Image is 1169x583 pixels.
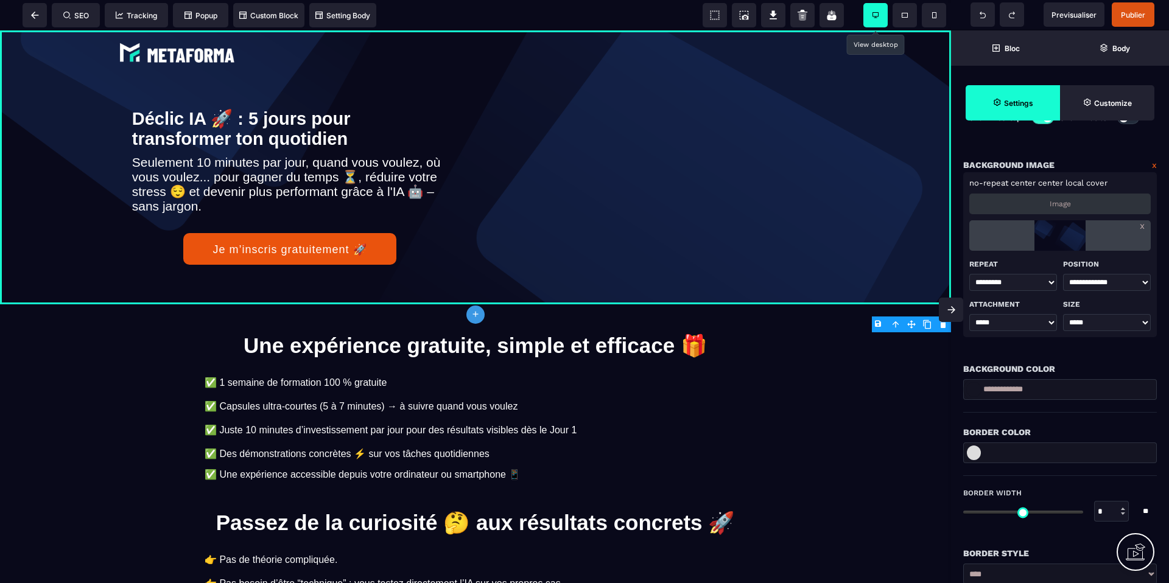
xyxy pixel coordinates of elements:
[732,3,756,27] span: Screenshot
[1005,44,1020,53] strong: Bloc
[951,30,1060,66] span: Open Blocks
[1063,297,1151,312] p: Size
[1023,220,1096,251] img: loading
[1063,257,1151,271] p: Position
[963,425,1157,439] div: Border Color
[9,303,942,331] text: Une expérience gratuite, simple et efficace 🎁
[184,11,217,20] span: Popup
[1044,2,1104,27] span: Preview
[1004,99,1033,108] strong: Settings
[1094,99,1132,108] strong: Customize
[1060,30,1169,66] span: Open Layer Manager
[202,391,749,408] text: ✅ Juste 10 minutes d’investissement par jour pour des résultats visibles dès le Jour 1
[132,75,448,122] text: Déclic IA 🚀 : 5 jours pour transformer ton quotidien
[315,11,370,20] span: Setting Body
[969,178,1008,187] span: no-repeat
[9,480,942,508] text: Passez de la curiosité 🤔 aux résultats concrets 🚀
[1060,85,1154,120] span: Open Style Manager
[202,414,749,432] text: ✅ Des démonstrations concrètes ⚡ sur vos tâches quotidiennes
[116,9,238,36] img: e6894688e7183536f91f6cf1769eef69_LOGO_BLANC.png
[1112,44,1130,53] strong: Body
[202,435,749,453] text: ✅ Une expérience accessible depuis votre ordinateur ou smartphone 📱
[132,122,448,186] text: Seulement 10 minutes par jour, quand vous voulez, où vous voulez... pour gagner du temps ⏳, rédui...
[1121,10,1145,19] span: Publier
[1152,158,1157,172] a: x
[703,3,727,27] span: View components
[202,520,749,538] text: 👉 Pas de théorie compliquée.
[969,297,1057,312] p: Attachment
[239,11,298,20] span: Custom Block
[183,203,396,234] button: Je m’inscris gratuitement 🚀
[969,257,1057,271] p: Repeat
[963,546,1157,560] div: Border Style
[202,367,749,385] text: ✅ Capsules ultra-courtes (5 à 7 minutes) → à suivre quand vous voulez
[202,544,749,562] text: 👉 Pas besoin d’être “technique” : vous testez directement l’IA sur vos propres cas.
[116,11,157,20] span: Tracking
[966,85,1060,120] span: Settings
[963,158,1055,172] p: Background Image
[202,343,749,361] text: ✅ 1 semaine de formation 100 % gratuite
[963,488,1022,498] span: Border Width
[1086,178,1108,187] span: cover
[1050,200,1071,208] p: Image
[1065,178,1084,187] span: local
[1140,220,1145,231] a: x
[1051,10,1097,19] span: Previsualiser
[63,11,89,20] span: SEO
[1011,178,1063,187] span: center center
[963,361,1157,376] div: Background Color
